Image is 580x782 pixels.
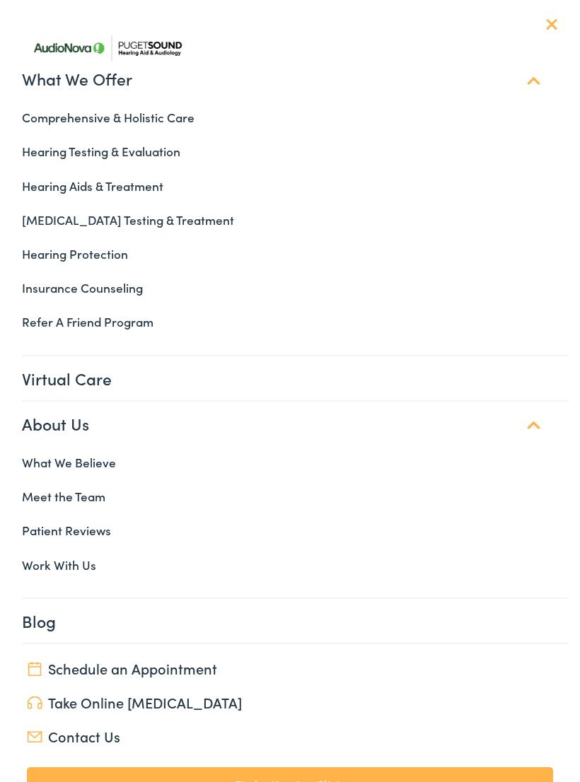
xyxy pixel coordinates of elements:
[11,513,568,547] a: Patient Reviews
[22,599,568,643] a: Blog
[27,726,552,746] a: Contact Us
[11,548,568,582] a: Work With Us
[11,203,568,237] a: [MEDICAL_DATA] Testing & Treatment
[27,662,42,676] img: utility icon
[22,356,568,400] a: Virtual Care
[27,658,552,678] a: Schedule an Appointment
[27,692,552,712] a: Take Online [MEDICAL_DATA]
[11,169,568,203] a: Hearing Aids & Treatment
[11,305,568,339] a: Refer A Friend Program
[27,732,42,743] img: utility icon
[11,237,568,271] a: Hearing Protection
[11,479,568,513] a: Meet the Team
[11,100,568,134] a: Comprehensive & Holistic Care
[11,445,568,479] a: What We Believe
[11,271,568,305] a: Insurance Counseling
[22,57,568,100] a: What We Offer
[11,134,568,168] a: Hearing Testing & Evaluation
[27,696,42,710] img: utility icon
[22,402,568,445] a: About Us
